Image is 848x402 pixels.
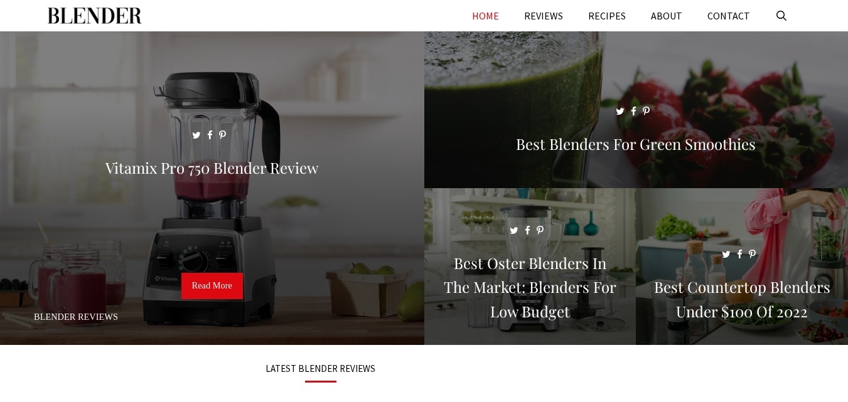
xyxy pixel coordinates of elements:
a: Best Oster Blenders in the Market: Blenders for Low Budget [424,330,636,342]
a: Read More [181,273,243,299]
h3: LATEST BLENDER REVIEWS [63,364,578,373]
a: Best Countertop Blenders Under $100 of 2022 [636,330,848,342]
a: Blender Reviews [34,312,118,322]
